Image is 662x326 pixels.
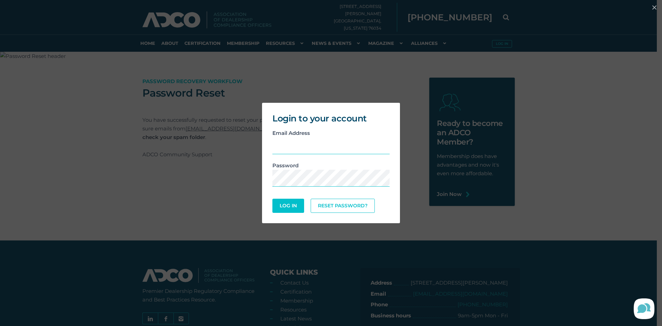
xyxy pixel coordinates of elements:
a: Reset Password? [311,199,375,213]
h2: Login to your account [272,113,390,124]
strong: Password [272,162,299,169]
strong: Email Address [272,130,310,136]
iframe: Lucky Orange Messenger [628,292,662,326]
button: Log In [272,199,304,213]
